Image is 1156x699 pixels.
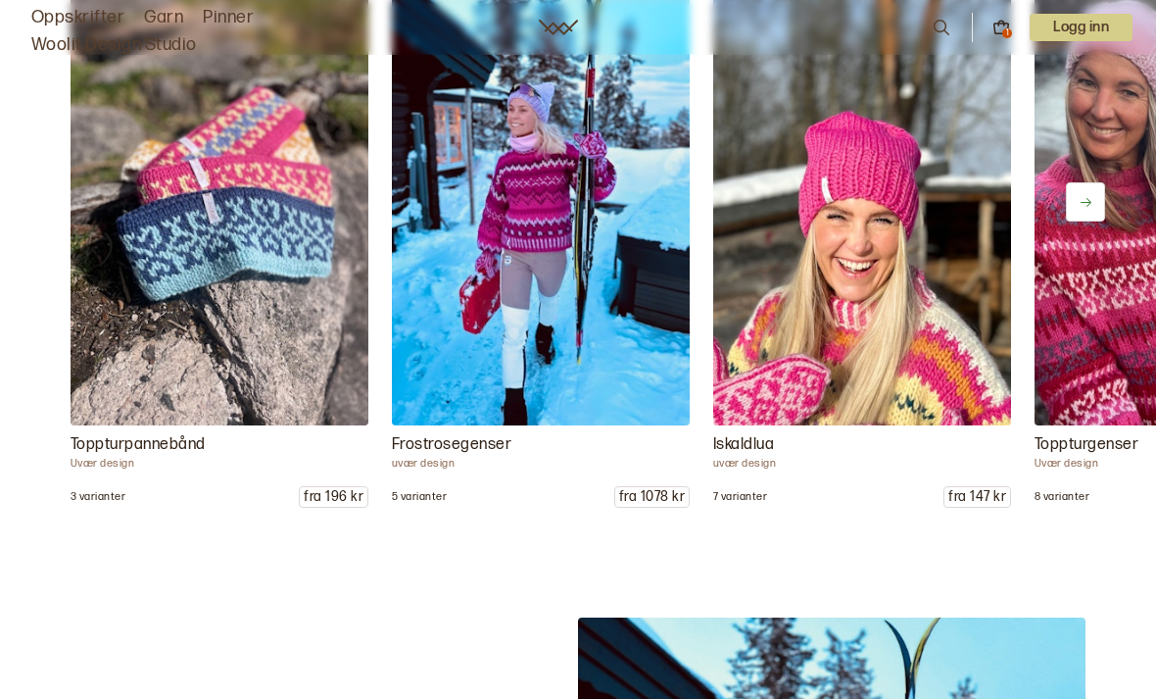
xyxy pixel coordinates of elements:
[539,20,578,35] a: Woolit
[71,433,368,457] p: Toppturpannebånd
[392,457,690,471] p: uvær design
[392,433,690,457] p: Frostrosegenser
[71,490,125,504] p: 3 varianter
[713,457,1011,471] p: uvær design
[31,31,197,59] a: Woolit Design Studio
[300,487,367,507] p: fra 196 kr
[992,19,1010,36] button: 1
[713,433,1011,457] p: Iskaldlua
[713,490,767,504] p: 7 varianter
[944,487,1010,507] p: fra 147 kr
[203,4,254,31] a: Pinner
[392,490,447,504] p: 5 varianter
[31,4,124,31] a: Oppskrifter
[144,4,183,31] a: Garn
[71,457,368,471] p: Uvær design
[1030,14,1132,41] p: Logg inn
[615,487,689,507] p: fra 1078 kr
[1035,490,1089,504] p: 8 varianter
[1030,14,1132,41] button: User dropdown
[1002,28,1012,38] div: 1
